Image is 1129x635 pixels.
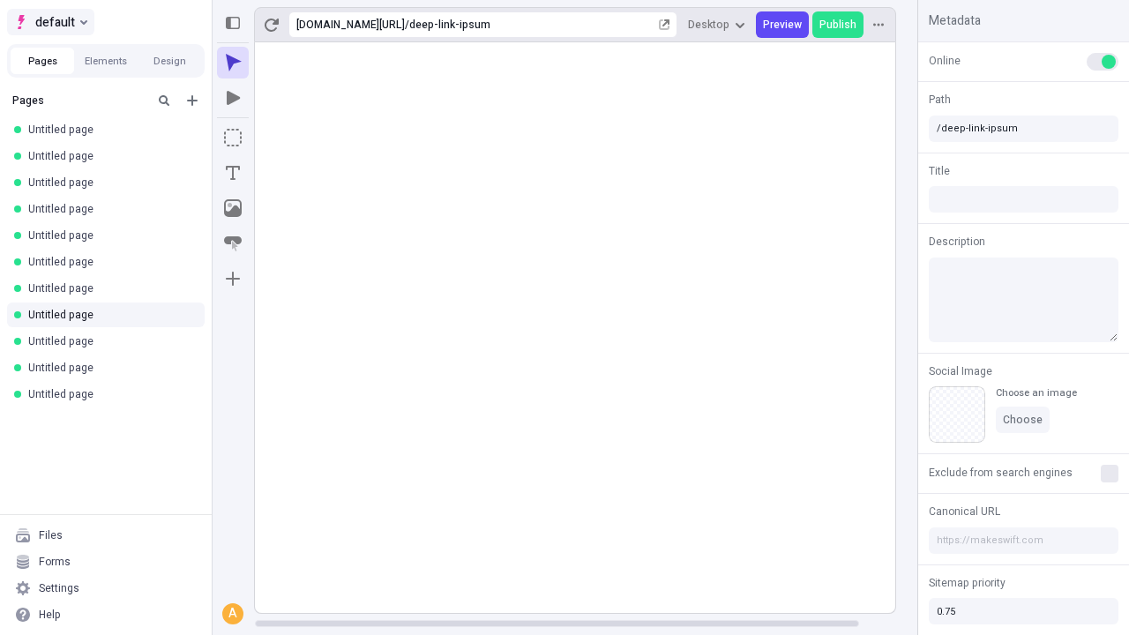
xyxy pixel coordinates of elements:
span: Exclude from search engines [929,465,1073,481]
div: Help [39,608,61,622]
button: Select site [7,9,94,35]
div: deep-link-ipsum [409,18,655,32]
span: Publish [819,18,856,32]
div: Untitled page [28,281,191,295]
button: Text [217,157,249,189]
div: / [405,18,409,32]
button: Choose [996,407,1050,433]
button: Design [138,48,201,74]
div: Untitled page [28,308,191,322]
div: Untitled page [28,202,191,216]
div: Files [39,528,63,542]
div: Untitled page [28,361,191,375]
div: Choose an image [996,386,1077,400]
button: Desktop [681,11,752,38]
span: Online [929,53,961,69]
div: [URL][DOMAIN_NAME] [296,18,405,32]
button: Add new [182,90,203,111]
span: Sitemap priority [929,575,1006,591]
span: default [35,11,75,33]
div: Pages [12,93,146,108]
input: https://makeswift.com [929,527,1118,554]
div: Untitled page [28,255,191,269]
span: Title [929,163,950,179]
div: Untitled page [28,228,191,243]
div: Settings [39,581,79,595]
span: Description [929,234,985,250]
span: Desktop [688,18,729,32]
button: Preview [756,11,809,38]
div: Untitled page [28,123,191,137]
button: Elements [74,48,138,74]
div: Untitled page [28,176,191,190]
span: Path [929,92,951,108]
div: Untitled page [28,149,191,163]
button: Publish [812,11,864,38]
button: Image [217,192,249,224]
button: Box [217,122,249,153]
div: Untitled page [28,334,191,348]
span: Choose [1003,413,1043,427]
span: Canonical URL [929,504,1000,519]
button: Button [217,228,249,259]
span: Preview [763,18,802,32]
div: A [224,605,242,623]
div: Forms [39,555,71,569]
div: Untitled page [28,387,191,401]
button: Pages [11,48,74,74]
span: Social Image [929,363,992,379]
